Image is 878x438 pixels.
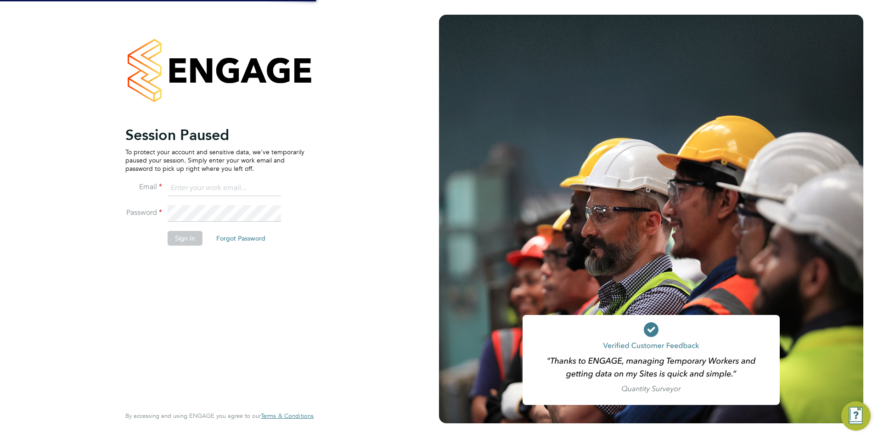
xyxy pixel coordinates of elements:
input: Enter your work email... [168,180,281,197]
label: Email [125,182,162,192]
h2: Session Paused [125,126,304,144]
a: Terms & Conditions [261,412,314,420]
button: Forgot Password [209,231,273,246]
button: Sign In [168,231,203,246]
label: Password [125,208,162,218]
span: By accessing and using ENGAGE you agree to our [125,412,314,420]
button: Engage Resource Center [841,401,871,431]
p: To protect your account and sensitive data, we've temporarily paused your session. Simply enter y... [125,148,304,173]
